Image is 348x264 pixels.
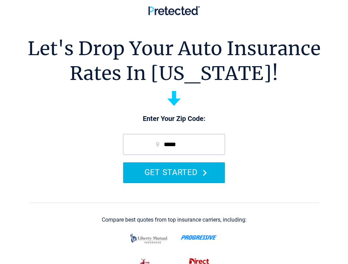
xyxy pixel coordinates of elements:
input: zip code [123,134,225,155]
h1: Let's Drop Your Auto Insurance Rates In [US_STATE]! [28,36,321,86]
img: progressive [181,235,218,240]
div: Compare best quotes from top insurance carriers, including: [102,217,247,223]
p: Enter Your Zip Code: [116,114,232,124]
img: liberty [128,230,170,247]
button: GET STARTED [123,162,225,182]
img: Pretected Logo [148,6,200,15]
